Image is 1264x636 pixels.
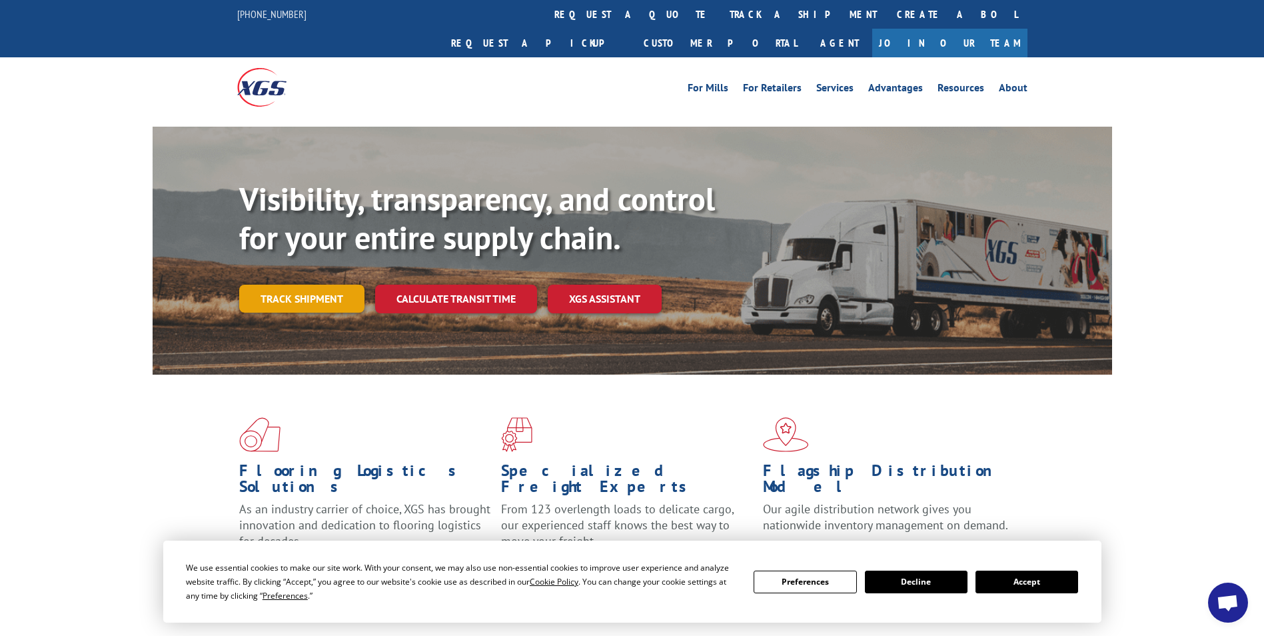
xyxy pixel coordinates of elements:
a: Agent [807,29,872,57]
img: xgs-icon-total-supply-chain-intelligence-red [239,417,281,452]
a: Join Our Team [872,29,1027,57]
h1: Specialized Freight Experts [501,463,753,501]
p: From 123 overlength loads to delicate cargo, our experienced staff knows the best way to move you... [501,501,753,561]
span: Cookie Policy [530,576,578,587]
a: About [999,83,1027,97]
h1: Flagship Distribution Model [763,463,1015,501]
button: Preferences [754,571,856,593]
a: Request a pickup [441,29,634,57]
img: xgs-icon-focused-on-flooring-red [501,417,532,452]
span: As an industry carrier of choice, XGS has brought innovation and dedication to flooring logistics... [239,501,490,549]
a: Open chat [1208,583,1248,623]
span: Our agile distribution network gives you nationwide inventory management on demand. [763,501,1008,533]
div: Cookie Consent Prompt [163,541,1101,623]
b: Visibility, transparency, and control for your entire supply chain. [239,178,715,258]
button: Decline [865,571,967,593]
a: Customer Portal [634,29,807,57]
a: XGS ASSISTANT [548,285,662,313]
h1: Flooring Logistics Solutions [239,463,491,501]
a: Track shipment [239,285,364,313]
button: Accept [975,571,1078,593]
a: Advantages [868,83,923,97]
img: xgs-icon-flagship-distribution-model-red [763,417,809,452]
div: We use essential cookies to make our site work. With your consent, we may also use non-essential ... [186,561,738,603]
a: For Mills [688,83,728,97]
a: For Retailers [743,83,802,97]
a: Calculate transit time [375,285,537,313]
a: Resources [938,83,984,97]
a: Services [816,83,854,97]
span: Preferences [263,590,308,601]
a: [PHONE_NUMBER] [237,7,307,21]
